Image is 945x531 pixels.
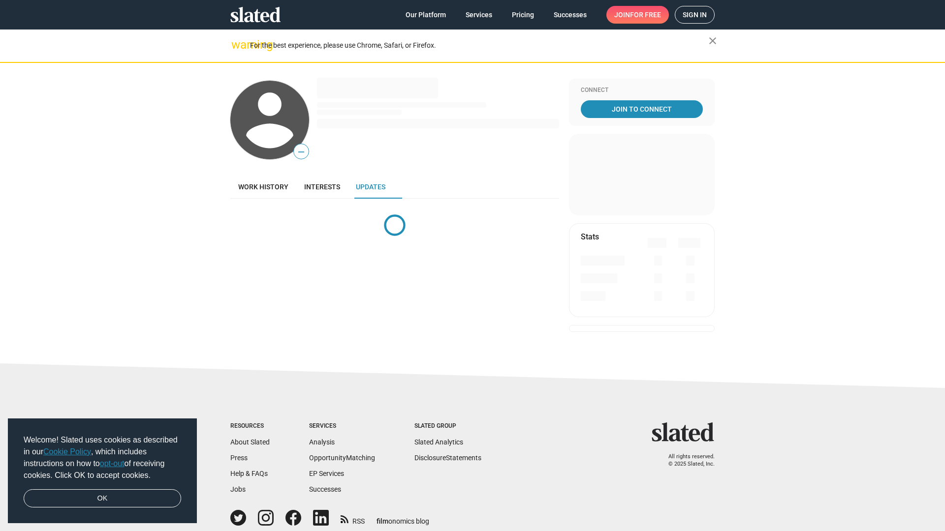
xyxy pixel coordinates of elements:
a: Help & FAQs [230,470,268,477]
a: Cookie Policy [43,447,91,456]
span: Join To Connect [583,100,701,118]
span: for free [630,6,661,24]
a: Successes [309,485,341,493]
span: Successes [554,6,587,24]
span: Welcome! Slated uses cookies as described in our , which includes instructions on how to of recei... [24,434,181,481]
a: About Slated [230,438,270,446]
mat-icon: warning [231,39,243,51]
span: Join [614,6,661,24]
span: film [377,517,388,525]
a: Press [230,454,248,462]
a: Analysis [309,438,335,446]
a: Slated Analytics [414,438,463,446]
a: opt-out [100,459,125,468]
a: Joinfor free [606,6,669,24]
a: Our Platform [398,6,454,24]
a: OpportunityMatching [309,454,375,462]
span: Sign in [683,6,707,23]
a: Successes [546,6,595,24]
span: Interests [304,183,340,191]
div: Connect [581,87,703,94]
mat-icon: close [707,35,719,47]
a: dismiss cookie message [24,489,181,508]
p: All rights reserved. © 2025 Slated, Inc. [658,453,715,468]
a: Jobs [230,485,246,493]
a: filmonomics blog [377,509,429,526]
span: Services [466,6,492,24]
a: Work history [230,175,296,199]
a: Updates [348,175,393,199]
a: Join To Connect [581,100,703,118]
span: Work history [238,183,288,191]
a: Interests [296,175,348,199]
span: Updates [356,183,385,191]
mat-card-title: Stats [581,232,599,242]
div: Resources [230,422,270,430]
div: Services [309,422,375,430]
span: — [294,146,309,158]
div: cookieconsent [8,418,197,524]
span: Our Platform [406,6,446,24]
div: Slated Group [414,422,481,430]
span: Pricing [512,6,534,24]
div: For the best experience, please use Chrome, Safari, or Firefox. [250,39,709,52]
a: DisclosureStatements [414,454,481,462]
a: EP Services [309,470,344,477]
a: RSS [341,511,365,526]
a: Services [458,6,500,24]
a: Pricing [504,6,542,24]
a: Sign in [675,6,715,24]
